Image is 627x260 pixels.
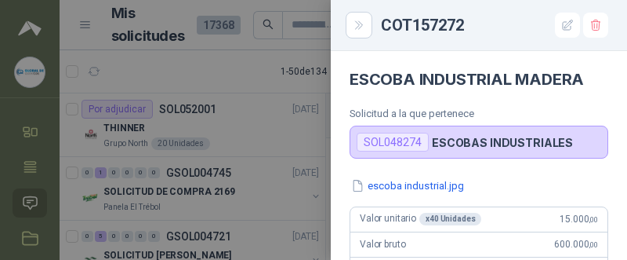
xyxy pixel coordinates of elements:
div: SOL048274 [357,133,429,152]
p: ESCOBAS INDUSTRIALES [432,136,573,149]
span: Valor bruto [360,239,405,250]
span: 15.000 [560,214,598,225]
p: Solicitud a la que pertenece [350,108,608,119]
span: 600.000 [554,239,598,250]
button: escoba industrial.jpg [350,178,466,194]
div: x 40 Unidades [419,213,481,225]
div: COT157272 [381,13,608,38]
span: ,00 [589,240,598,249]
h4: ESCOBA INDUSTRIAL MADERA [350,70,608,89]
button: Close [350,16,368,35]
span: Valor unitario [360,213,481,225]
span: ,00 [589,215,598,224]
